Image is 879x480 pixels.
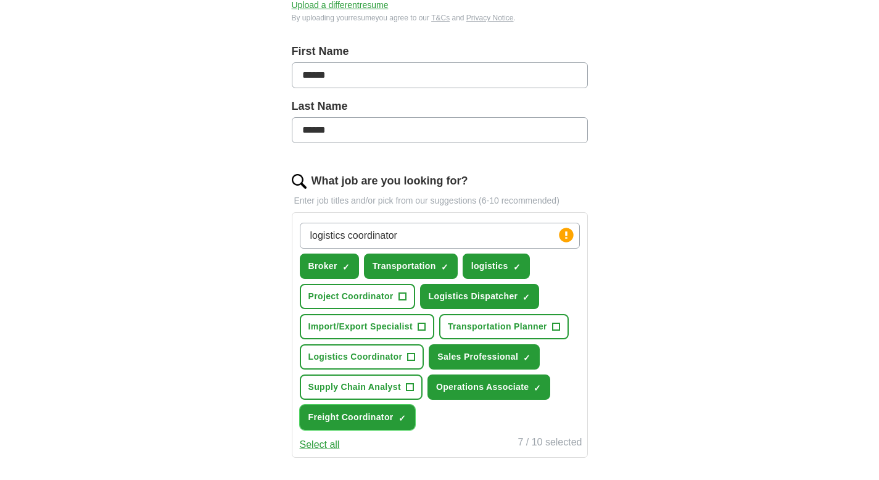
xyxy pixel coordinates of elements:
button: Supply Chain Analyst [300,374,423,400]
span: Operations Associate [436,381,529,394]
button: Transportation Planner [439,314,569,339]
button: Logistics Dispatcher✓ [420,284,540,309]
span: ✓ [523,353,530,363]
span: Logistics Dispatcher [429,290,518,303]
p: Enter job titles and/or pick from our suggestions (6-10 recommended) [292,194,588,207]
a: Privacy Notice [466,14,514,22]
span: Project Coordinator [308,290,394,303]
span: ✓ [513,262,521,272]
button: Operations Associate✓ [427,374,550,400]
button: Sales Professional✓ [429,344,540,370]
button: Transportation✓ [364,254,458,279]
span: ✓ [522,292,530,302]
label: What job are you looking for? [312,173,468,189]
span: Broker [308,260,337,273]
span: Sales Professional [437,350,518,363]
button: Import/Export Specialist [300,314,434,339]
div: By uploading your resume you agree to our and . [292,12,588,23]
span: Transportation Planner [448,320,547,333]
button: logistics✓ [463,254,530,279]
img: search.png [292,174,307,189]
button: Select all [300,437,340,452]
input: Type a job title and press enter [300,223,580,249]
span: Supply Chain Analyst [308,381,401,394]
div: 7 / 10 selected [518,435,582,452]
label: Last Name [292,98,588,115]
span: ✓ [534,383,541,393]
span: Freight Coordinator [308,411,394,424]
button: Logistics Coordinator [300,344,424,370]
span: Import/Export Specialist [308,320,413,333]
span: Transportation [373,260,436,273]
button: Project Coordinator [300,284,415,309]
span: ✓ [398,413,406,423]
button: Broker✓ [300,254,359,279]
span: logistics [471,260,508,273]
span: ✓ [441,262,448,272]
button: Freight Coordinator✓ [300,405,415,430]
label: First Name [292,43,588,60]
span: ✓ [342,262,350,272]
span: Logistics Coordinator [308,350,403,363]
a: T&Cs [431,14,450,22]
